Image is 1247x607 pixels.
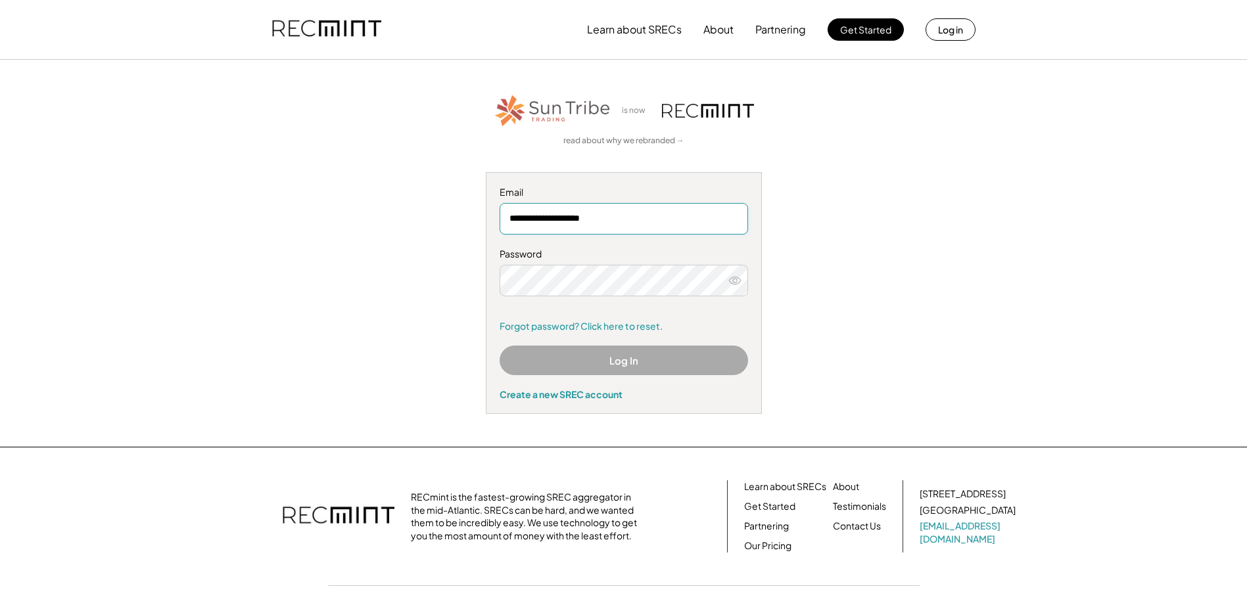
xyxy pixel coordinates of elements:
button: About [703,16,734,43]
button: Log In [500,346,748,375]
img: STT_Horizontal_Logo%2B-%2BColor.png [494,93,612,129]
div: is now [619,105,655,116]
a: Forgot password? Click here to reset. [500,320,748,333]
a: Partnering [744,520,789,533]
img: recmint-logotype%403x.png [272,7,381,52]
button: Log in [926,18,976,41]
a: Our Pricing [744,539,791,552]
div: Create a new SREC account [500,388,748,400]
a: read about why we rebranded → [563,135,684,146]
a: Get Started [744,500,795,513]
img: recmint-logotype%403x.png [662,104,754,118]
a: About [833,480,859,493]
div: Password [500,248,748,261]
div: [GEOGRAPHIC_DATA] [920,504,1016,517]
a: Contact Us [833,520,881,533]
a: Learn about SRECs [744,480,826,493]
div: [STREET_ADDRESS] [920,487,1006,501]
a: Testimonials [833,500,886,513]
div: RECmint is the fastest-growing SREC aggregator in the mid-Atlantic. SRECs can be hard, and we wan... [411,491,644,542]
button: Partnering [755,16,806,43]
button: Get Started [828,18,904,41]
img: recmint-logotype%403x.png [283,493,394,539]
div: Email [500,186,748,199]
button: Learn about SRECs [587,16,682,43]
a: [EMAIL_ADDRESS][DOMAIN_NAME] [920,520,1018,545]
